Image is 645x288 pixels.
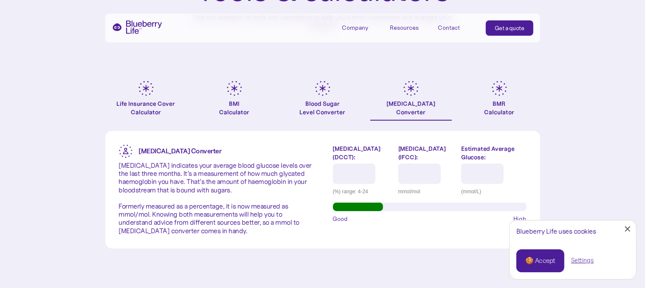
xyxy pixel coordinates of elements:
div: [MEDICAL_DATA] Converter [386,99,435,116]
a: BMRCalculator [459,81,540,121]
div: 🍪 Accept [525,256,555,265]
a: home [112,20,162,34]
p: [MEDICAL_DATA] indicates your average blood glucose levels over the last three months. It’s a mea... [119,161,313,235]
a: Close Cookie Popup [619,220,636,237]
label: Estimated Average Glucose: [461,144,526,161]
div: (%) range: 4-24 [333,187,392,196]
a: Get a quote [486,20,533,36]
div: (mmol/L) [461,187,526,196]
label: [MEDICAL_DATA] (IFCC): [398,144,455,161]
a: Contact [438,20,476,34]
div: BMR Calculator [484,99,514,116]
a: 🍪 Accept [516,249,564,272]
div: Blueberry Life uses cookies [516,227,629,235]
strong: [MEDICAL_DATA] Converter [139,147,222,155]
div: Get a quote [495,24,524,32]
div: Contact [438,24,460,31]
a: [MEDICAL_DATA]Converter [370,81,452,121]
div: Blood Sugar Level Converter [300,99,346,116]
div: Resources [390,20,428,34]
div: Company [342,20,380,34]
div: Company [342,24,368,31]
div: Life Insurance Cover Calculator [105,99,187,116]
div: BMI Calculator [219,99,249,116]
span: High [514,215,527,223]
div: mmol/mol [398,187,455,196]
span: Good [333,215,348,223]
a: BMICalculator [194,81,275,121]
a: Settings [571,256,594,265]
a: Blood SugarLevel Converter [282,81,363,121]
label: [MEDICAL_DATA] (DCCT): [333,144,392,161]
div: Resources [390,24,419,31]
a: Life Insurance Cover Calculator [105,81,187,121]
